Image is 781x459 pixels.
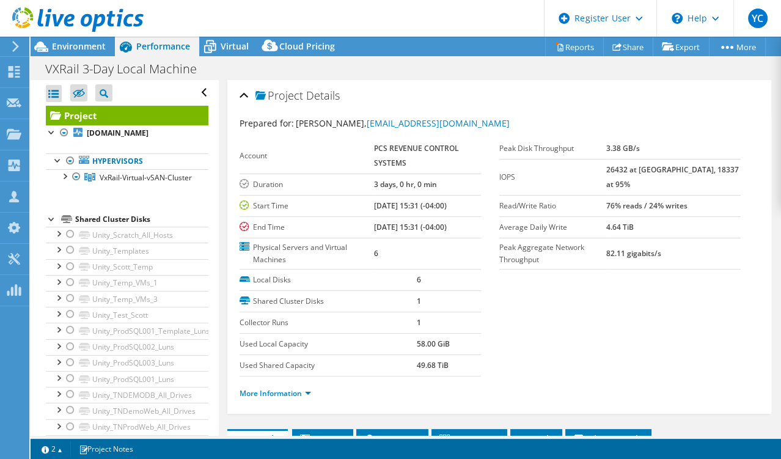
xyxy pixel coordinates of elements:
[367,117,510,129] a: [EMAIL_ADDRESS][DOMAIN_NAME]
[240,200,374,212] label: Start Time
[46,125,208,141] a: [DOMAIN_NAME]
[416,317,420,328] b: 1
[374,179,437,189] b: 3 days, 0 hr, 0 min
[374,248,378,259] b: 6
[606,143,640,153] b: 3.38 GB/s
[100,172,192,183] span: VxRail-Virtual-vSAN-Cluster
[606,164,739,189] b: 26432 at [GEOGRAPHIC_DATA], 18337 at 95%
[374,143,459,168] b: PCS REVENUE CONTROL SYSTEMS
[653,37,710,56] a: Export
[240,150,374,162] label: Account
[46,419,208,435] a: Unity_TNProdWeb_All_Drives
[298,433,347,445] span: Servers
[499,200,606,212] label: Read/Write Ratio
[240,241,374,266] label: Physical Servers and Virtual Machines
[296,117,510,129] span: [PERSON_NAME],
[672,13,683,24] svg: \n
[362,433,422,445] span: Inventory
[240,178,374,191] label: Duration
[46,227,208,243] a: Unity_Scratch_All_Hosts
[33,441,71,457] a: 2
[416,339,449,349] b: 58.00 GiB
[46,275,208,291] a: Unity_Temp_VMs_1
[240,317,416,329] label: Collector Runs
[499,142,606,155] label: Peak Disk Throughput
[70,441,142,457] a: Project Notes
[46,106,208,125] a: Project
[545,37,604,56] a: Reports
[46,371,208,387] a: Unity_ProdSQL001_Luns
[46,259,208,275] a: Unity_Scott_Temp
[46,387,208,403] a: Unity_TNDEMODB_All_Drives
[87,128,148,138] b: [DOMAIN_NAME]
[46,355,208,371] a: Unity_ProdSQL003_Luns
[46,291,208,307] a: Unity_Temp_VMs_3
[75,212,208,227] div: Shared Cluster Disks
[136,40,190,52] span: Performance
[240,388,311,398] a: More Information
[46,307,208,323] a: Unity_Test_Scott
[499,171,606,183] label: IOPS
[46,339,208,355] a: Unity_ProdSQL002_Luns
[233,433,282,445] span: Graphs
[46,323,208,339] a: Unity_ProdSQL001_Template_Luns
[416,274,420,285] b: 6
[46,243,208,259] a: Unity_Templates
[416,296,420,306] b: 1
[374,200,447,211] b: [DATE] 15:31 (-04:00)
[221,40,249,52] span: Virtual
[516,433,556,445] span: Disks
[606,200,687,211] b: 76% reads / 24% writes
[240,295,416,307] label: Shared Cluster Disks
[46,403,208,419] a: Unity_TNDemoWeb_All_Drives
[709,37,766,56] a: More
[571,433,645,445] span: Cluster Disks
[374,222,447,232] b: [DATE] 15:31 (-04:00)
[240,117,294,129] label: Prepared for:
[748,9,768,28] span: YC
[240,359,416,372] label: Used Shared Capacity
[255,90,303,102] span: Project
[52,40,106,52] span: Environment
[240,274,416,286] label: Local Disks
[438,433,501,445] span: Hypervisor
[279,40,335,52] span: Cloud Pricing
[40,62,216,76] h1: VXRail 3-Day Local Machine
[306,88,340,103] span: Details
[240,338,416,350] label: Used Local Capacity
[603,37,653,56] a: Share
[240,221,374,233] label: End Time
[46,169,208,185] a: VxRail-Virtual-vSAN-Cluster
[416,360,448,370] b: 49.68 TiB
[46,153,208,169] a: Hypervisors
[606,248,661,259] b: 82.11 gigabits/s
[499,221,606,233] label: Average Daily Write
[499,241,606,266] label: Peak Aggregate Network Throughput
[606,222,634,232] b: 4.64 TiB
